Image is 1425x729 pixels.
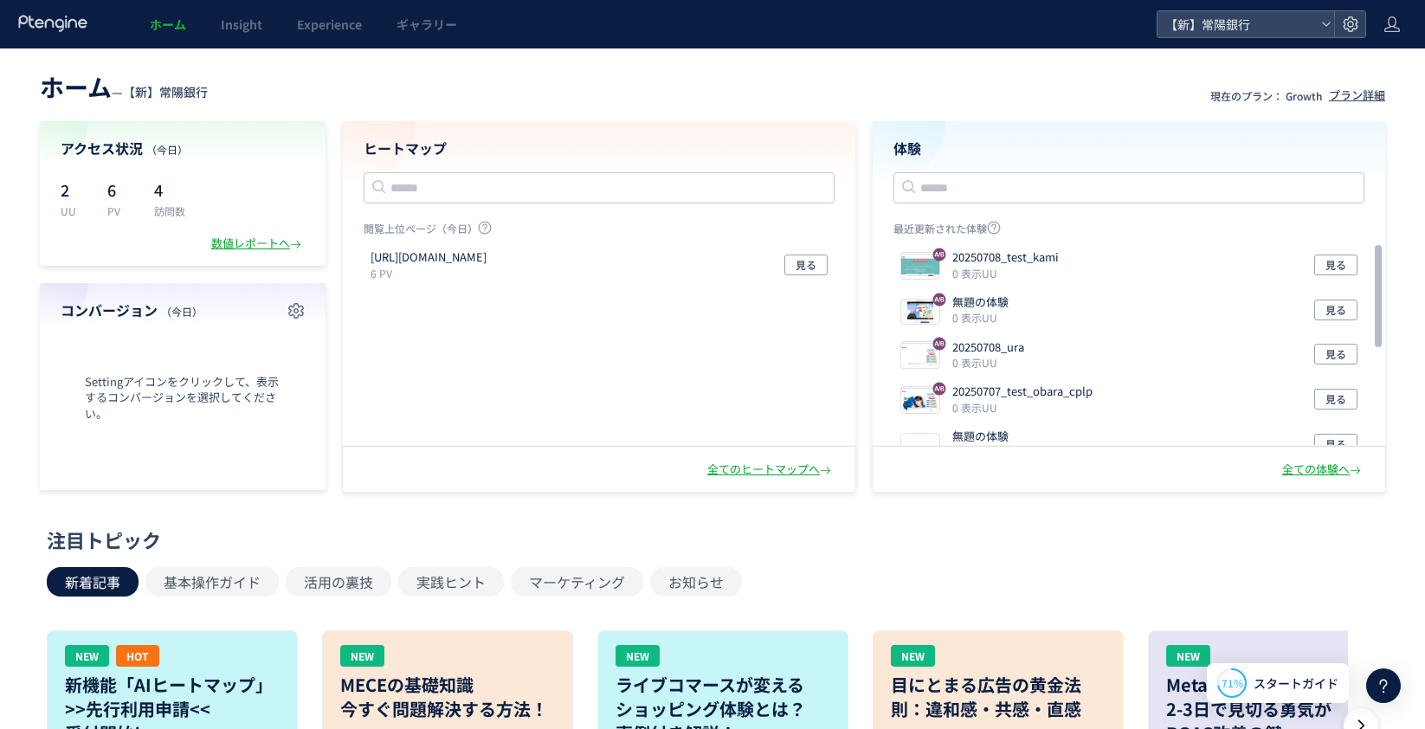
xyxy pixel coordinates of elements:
button: お知らせ [650,567,742,597]
button: 基本操作ガイド [145,567,279,597]
i: 0 表示UU [952,310,997,325]
span: 【新】常陽銀行 [123,83,208,100]
p: 20250707_test_obara_cplp [952,384,1093,400]
i: 0 表示UU [952,445,997,460]
div: NEW [1166,645,1210,667]
img: 3563f2ab427c118b135965cd1e84ff4d1751950618282.png [901,300,939,324]
span: 【新】常陽銀行 [1160,11,1314,37]
p: UU [61,203,87,218]
i: 0 表示UU [952,266,997,281]
p: 訪問数 [154,203,185,218]
span: 71% [1222,675,1243,690]
button: 実践ヒント [398,567,504,597]
button: 見る [1314,255,1357,275]
p: 無題の体験 [952,429,1009,445]
p: 現在のプラン： Growth [1210,88,1322,103]
button: マーケティング [511,567,643,597]
h4: コンバージョン [61,300,305,320]
button: 見る [1314,434,1357,455]
div: 全てのヒートマップへ [707,461,835,478]
img: bf0f40d775fb01cb50b50720d2bbca331751948744116.png [901,434,939,458]
span: スタートガイド [1254,674,1338,693]
div: NEW [340,645,384,667]
p: 20250708_test_kami [952,249,1059,266]
img: b77322ae1a412ab457cd27bb9849f21b1751953075287.jpeg [901,255,939,279]
p: https://joyobank.co.jp/personal/loan/cashpit/lp/index.html [371,249,487,266]
span: 見る [1325,344,1346,364]
button: 見る [1314,344,1357,364]
p: 6 PV [371,266,493,281]
span: （今日） [146,142,188,157]
span: ホーム [150,16,186,33]
span: （今日） [161,304,203,319]
p: 6 [107,176,133,203]
span: ギャラリー [397,16,457,33]
p: 2 [61,176,87,203]
p: 閲覧上位ページ（今日） [364,221,835,242]
button: 見る [1314,300,1357,320]
span: ホーム [40,69,112,104]
div: NEW [616,645,660,667]
p: 最近更新された体験 [893,221,1364,242]
div: NEW [891,645,935,667]
div: — [40,69,208,104]
i: 0 表示UU [952,355,997,370]
i: 0 表示UU [952,400,997,415]
img: 4c6e46aa62353dbc66ae100bde83380f1751949411681.jpeg [901,344,939,368]
h4: 体験 [893,139,1364,158]
span: Settingアイコンをクリックして、表示するコンバージョンを選択してください。 [61,374,305,423]
span: 見る [1325,389,1346,410]
button: 新着記事 [47,567,139,597]
button: 見る [784,255,828,275]
span: Experience [297,16,362,33]
span: 見る [1325,434,1346,455]
div: HOT [116,645,159,667]
div: 注目トピック [47,526,1370,553]
div: プラン詳細 [1329,87,1385,104]
h3: MECEの基礎知識 今すぐ問題解決する方法！ [340,673,555,721]
p: 4 [154,176,185,203]
span: 見る [796,255,816,275]
div: 全ての体験へ [1282,461,1364,478]
div: NEW [65,645,109,667]
p: PV [107,203,133,218]
button: 活用の裏技 [286,567,391,597]
img: 4c6e46aa62353dbc66ae100bde83380f1751884067141.jpeg [901,389,939,413]
h3: 目にとまる広告の黄金法則：違和感・共感・直感 [891,673,1106,721]
h4: アクセス状況 [61,139,305,158]
p: 無題の体験 [952,294,1009,311]
p: 20250708_ura [952,339,1024,356]
div: 数値レポートへ [211,235,305,252]
span: Insight [221,16,262,33]
span: 見る [1325,255,1346,275]
button: 見る [1314,389,1357,410]
span: 見る [1325,300,1346,320]
h4: ヒートマップ [364,139,835,158]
